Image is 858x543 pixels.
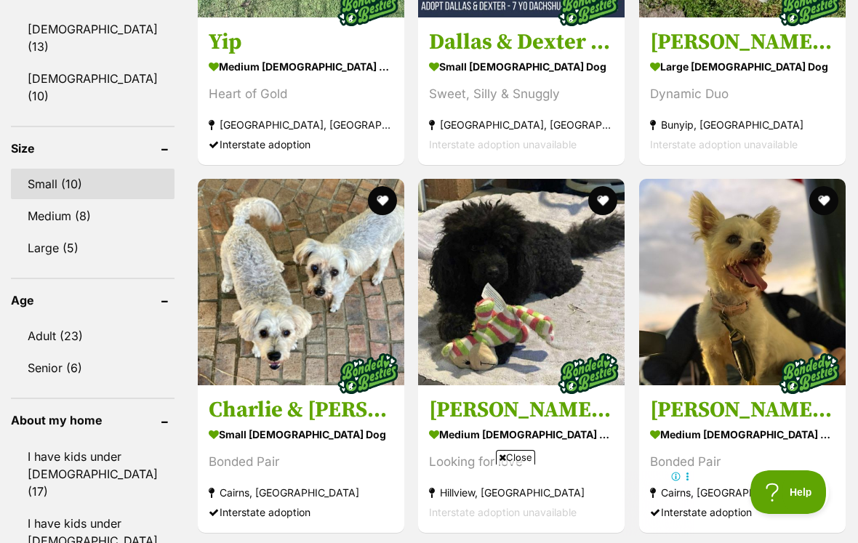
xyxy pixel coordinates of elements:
a: [PERSON_NAME] & [PERSON_NAME] large [DEMOGRAPHIC_DATA] Dog Dynamic Duo Bunyip, [GEOGRAPHIC_DATA] ... [639,17,846,165]
strong: small [DEMOGRAPHIC_DATA] Dog [429,56,614,77]
img: bonded besties [553,337,625,409]
a: Yip medium [DEMOGRAPHIC_DATA] Dog Heart of Gold [GEOGRAPHIC_DATA], [GEOGRAPHIC_DATA] Interstate a... [198,17,404,165]
a: I have kids under [DEMOGRAPHIC_DATA] (17) [11,441,175,507]
h3: [PERSON_NAME] & [PERSON_NAME] [650,28,835,56]
iframe: Help Scout Beacon - Open [750,470,829,514]
header: Age [11,294,175,307]
a: Small (10) [11,169,175,199]
div: Interstate adoption [209,134,393,154]
span: Interstate adoption unavailable [650,138,798,150]
button: favourite [809,186,838,215]
div: Dynamic Duo [650,84,835,104]
div: Sweet, Silly & Snuggly [429,84,614,104]
header: About my home [11,414,175,427]
img: Jack / Lucy - Poodle Dog [418,179,625,385]
img: bonded besties [773,337,846,409]
a: [PERSON_NAME] / [PERSON_NAME] medium [DEMOGRAPHIC_DATA] Dog Looking for love Hillview, [GEOGRAPHI... [418,385,625,532]
strong: medium [DEMOGRAPHIC_DATA] Dog [209,56,393,77]
strong: [GEOGRAPHIC_DATA], [GEOGRAPHIC_DATA] [209,115,393,134]
strong: medium [DEMOGRAPHIC_DATA] Dog [429,423,614,444]
div: Interstate adoption [650,502,835,521]
a: [DEMOGRAPHIC_DATA] (13) [11,14,175,62]
a: Charlie & [PERSON_NAME] small [DEMOGRAPHIC_DATA] Dog Bonded Pair Cairns, [GEOGRAPHIC_DATA] Inters... [198,385,404,532]
img: Cleo and Suki - Australian Kelpie Dog [639,179,846,385]
h3: [PERSON_NAME] / [PERSON_NAME] [429,395,614,423]
a: Dallas & Dexter - [DEMOGRAPHIC_DATA] Dachshund X small [DEMOGRAPHIC_DATA] Dog Sweet, Silly & Snug... [418,17,625,165]
div: Looking for love [429,451,614,471]
a: Adult (23) [11,321,175,351]
div: Heart of Gold [209,84,393,104]
a: Senior (6) [11,353,175,383]
h3: Yip [209,28,393,56]
strong: Bunyip, [GEOGRAPHIC_DATA] [650,115,835,134]
strong: medium [DEMOGRAPHIC_DATA] Dog [650,423,835,444]
h3: [PERSON_NAME] and [PERSON_NAME] [650,395,835,423]
strong: large [DEMOGRAPHIC_DATA] Dog [650,56,835,77]
span: Interstate adoption unavailable [429,138,577,150]
header: Size [11,142,175,155]
a: [PERSON_NAME] and [PERSON_NAME] medium [DEMOGRAPHIC_DATA] Dog Bonded Pair Cairns, [GEOGRAPHIC_DAT... [639,385,846,532]
span: Close [496,450,535,464]
strong: [GEOGRAPHIC_DATA], [GEOGRAPHIC_DATA] [429,115,614,134]
a: Large (5) [11,233,175,263]
h3: Dallas & Dexter - [DEMOGRAPHIC_DATA] Dachshund X [429,28,614,56]
button: favourite [589,186,618,215]
strong: Cairns, [GEOGRAPHIC_DATA] [650,482,835,502]
div: Bonded Pair [209,451,393,471]
a: Medium (8) [11,201,175,231]
a: [DEMOGRAPHIC_DATA] (10) [11,63,175,111]
button: favourite [368,186,397,215]
strong: small [DEMOGRAPHIC_DATA] Dog [209,423,393,444]
h3: Charlie & [PERSON_NAME] [209,395,393,423]
img: bonded besties [332,337,404,409]
div: Bonded Pair [650,451,835,471]
img: Charlie & Isa - Maltese Dog [198,179,404,385]
iframe: Advertisement [164,470,694,536]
